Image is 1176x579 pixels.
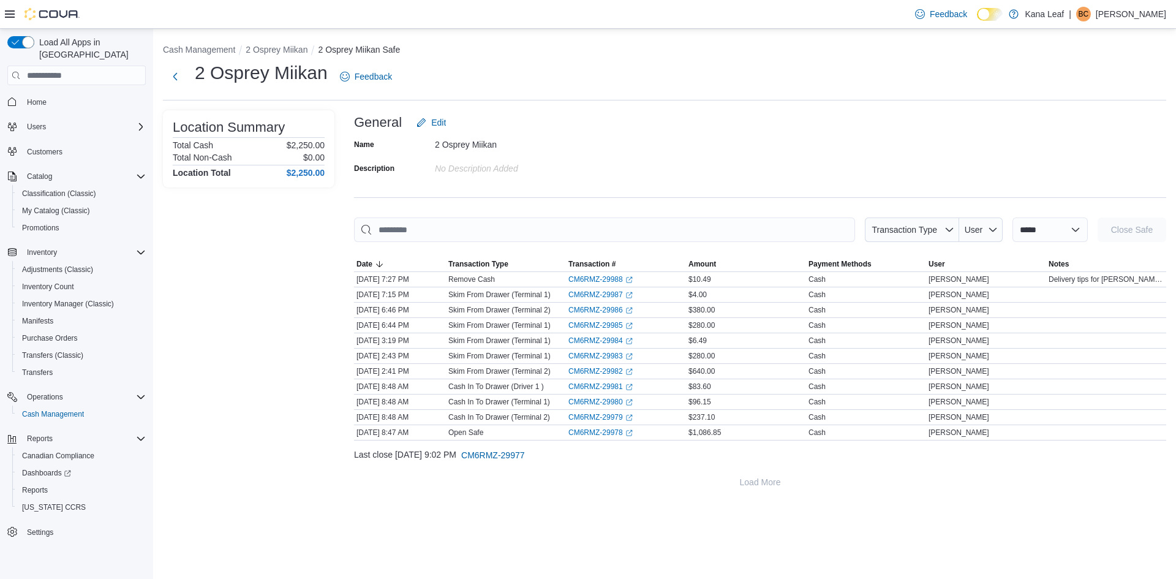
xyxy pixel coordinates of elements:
span: Delivery tips for [PERSON_NAME] and [PERSON_NAME] [1049,274,1164,284]
span: [PERSON_NAME] [929,382,989,392]
svg: External link [625,338,633,345]
button: Operations [22,390,68,404]
span: Customers [22,144,146,159]
button: Manifests [12,312,151,330]
p: Skim From Drawer (Terminal 2) [448,305,551,315]
a: Dashboards [17,466,76,480]
p: Cash In To Drawer (Terminal 2) [448,412,550,422]
span: Customers [27,147,62,157]
span: Dashboards [22,468,71,478]
span: Washington CCRS [17,500,146,515]
div: [DATE] 6:44 PM [354,318,446,333]
div: Cash [809,305,826,315]
span: CM6RMZ-29977 [461,449,524,461]
a: CM6RMZ-29982External link [568,366,633,376]
a: Feedback [335,64,397,89]
a: Dashboards [12,464,151,482]
p: Remove Cash [448,274,495,284]
button: 2 Osprey Miikan Safe [318,45,400,55]
span: Load More [740,476,781,488]
svg: External link [625,307,633,314]
h6: Total Cash [173,140,213,150]
span: Home [22,94,146,109]
span: Feedback [930,8,967,20]
span: My Catalog (Classic) [17,203,146,218]
button: Catalog [22,169,57,184]
span: [PERSON_NAME] [929,366,989,376]
p: Open Safe [448,428,483,437]
p: $0.00 [303,153,325,162]
span: Operations [27,392,63,402]
span: $380.00 [688,305,715,315]
span: Classification (Classic) [17,186,146,201]
span: Purchase Orders [17,331,146,346]
svg: External link [625,292,633,299]
span: Transfers [17,365,146,380]
span: Cash Management [22,409,84,419]
span: Reports [27,434,53,444]
button: User [926,257,1046,271]
button: CM6RMZ-29977 [456,443,529,467]
button: Inventory [2,244,151,261]
button: Edit [412,110,451,135]
label: Description [354,164,394,173]
a: Settings [22,525,58,540]
span: Reports [22,485,48,495]
svg: External link [625,276,633,284]
span: $83.60 [688,382,711,392]
h6: Total Non-Cash [173,153,232,162]
span: Notes [1049,259,1069,269]
span: [PERSON_NAME] [929,351,989,361]
a: My Catalog (Classic) [17,203,95,218]
span: Reports [17,483,146,498]
span: Operations [22,390,146,404]
span: $1,086.85 [688,428,721,437]
button: Load More [354,470,1166,494]
span: Transfers [22,368,53,377]
span: [US_STATE] CCRS [22,502,86,512]
span: [PERSON_NAME] [929,412,989,422]
input: Dark Mode [977,8,1003,21]
span: Catalog [27,172,52,181]
div: [DATE] 7:15 PM [354,287,446,302]
button: Amount [686,257,806,271]
span: Reports [22,431,146,446]
span: [PERSON_NAME] [929,305,989,315]
div: Cash [809,366,826,376]
button: User [959,218,1003,242]
span: Edit [431,116,446,129]
span: Canadian Compliance [22,451,94,461]
nav: An example of EuiBreadcrumbs [163,44,1166,58]
span: Purchase Orders [22,333,78,343]
a: Purchase Orders [17,331,83,346]
button: Customers [2,143,151,161]
button: Transaction # [566,257,686,271]
span: Settings [27,528,53,537]
a: CM6RMZ-29980External link [568,397,633,407]
span: Users [22,119,146,134]
span: [PERSON_NAME] [929,428,989,437]
div: [DATE] 7:27 PM [354,272,446,287]
button: Transaction Type [865,218,959,242]
span: [PERSON_NAME] [929,320,989,330]
span: Inventory [22,245,146,260]
a: Customers [22,145,67,159]
span: User [929,259,945,269]
span: [PERSON_NAME] [929,274,989,284]
span: Transaction # [568,259,616,269]
p: Skim From Drawer (Terminal 1) [448,351,551,361]
button: Inventory [22,245,62,260]
label: Name [354,140,374,149]
span: Inventory Count [22,282,74,292]
span: Inventory [27,248,57,257]
p: [PERSON_NAME] [1096,7,1166,21]
a: Transfers (Classic) [17,348,88,363]
p: Skim From Drawer (Terminal 1) [448,336,551,346]
button: [US_STATE] CCRS [12,499,151,516]
button: Canadian Compliance [12,447,151,464]
div: 2 Osprey Miikan [435,135,599,149]
span: Inventory Count [17,279,146,294]
p: Kana Leaf [1025,7,1064,21]
div: [DATE] 8:47 AM [354,425,446,440]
